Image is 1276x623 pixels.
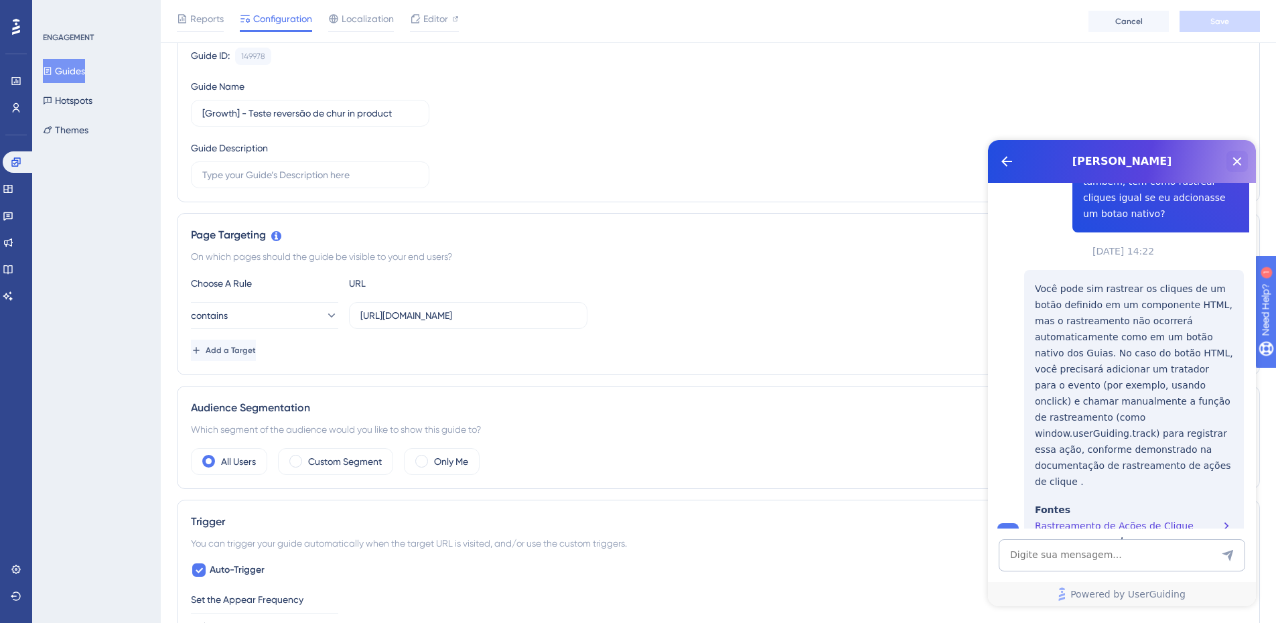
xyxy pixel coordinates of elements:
div: Page Targeting [191,227,1246,243]
button: contains [191,302,338,329]
span: Cancel [1115,16,1143,27]
input: yourwebsite.com/path [360,308,576,323]
span: Editor [423,11,448,27]
label: All Users [221,454,256,470]
div: 149978 [241,51,265,62]
div: On which pages should the guide be visible to your end users? [191,249,1246,265]
span: Localization [342,11,394,27]
div: Choose A Rule [191,275,338,291]
div: URL [349,275,496,291]
label: Only Me [434,454,468,470]
span: Save [1210,16,1229,27]
div: Guide ID: [191,48,230,65]
div: 1 [93,7,97,17]
div: Audience Segmentation [191,400,1246,416]
span: contains [191,307,228,324]
div: Guide Description [191,140,268,156]
div: Guide Name [191,78,244,94]
div: Set the Appear Frequency [191,592,1246,608]
button: Add a Target [191,340,256,361]
input: Type your Guide’s Description here [202,167,418,182]
span: Add a Target [206,345,256,356]
iframe: UserGuiding AI Assistant [988,140,1256,606]
div: Trigger [191,514,1246,530]
button: Save [1180,11,1260,32]
span: Need Help? [31,3,84,19]
button: Cancel [1088,11,1169,32]
label: Custom Segment [308,454,382,470]
div: Which segment of the audience would you like to show this guide to? [191,421,1246,437]
span: Auto-Trigger [210,562,265,578]
input: Type your Guide’s Name here [202,106,418,121]
div: You can trigger your guide automatically when the target URL is visited, and/or use the custom tr... [191,535,1246,551]
span: Configuration [253,11,312,27]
